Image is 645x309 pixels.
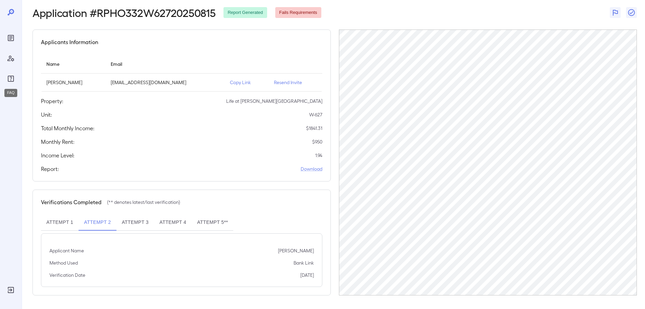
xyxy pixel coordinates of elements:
h5: Property: [41,97,63,105]
h5: Applicants Information [41,38,98,46]
p: Applicant Name [49,247,84,254]
button: Flag Report [610,7,621,18]
p: $ 1841.31 [306,125,322,132]
button: Close Report [626,7,637,18]
p: Resend Invite [274,79,317,86]
h5: Total Monthly Income: [41,124,94,132]
button: Attempt 3 [116,214,154,231]
p: [PERSON_NAME] [46,79,100,86]
p: [EMAIL_ADDRESS][DOMAIN_NAME] [111,79,219,86]
h5: Unit: [41,111,52,119]
th: Name [41,54,105,74]
button: Attempt 4 [154,214,192,231]
p: $ 950 [312,138,322,145]
button: Attempt 5** [192,214,233,231]
div: Reports [5,33,16,43]
p: Life at [PERSON_NAME][GEOGRAPHIC_DATA] [226,98,322,104]
button: Attempt 2 [79,214,116,231]
p: Bank Link [294,259,314,266]
div: Log Out [5,285,16,295]
table: simple table [41,54,322,92]
h5: Income Level: [41,151,74,159]
p: (** denotes latest/last verification) [107,199,180,206]
p: 1.94 [315,152,322,159]
div: FAQ [5,73,16,84]
p: Copy Link [230,79,263,86]
div: Manage Users [5,53,16,64]
p: Verification Date [49,272,85,278]
p: W-627 [309,111,322,118]
button: Attempt 1 [41,214,79,231]
span: Fails Requirements [275,9,321,16]
h5: Verifications Completed [41,198,102,206]
p: Method Used [49,259,78,266]
p: [PERSON_NAME] [278,247,314,254]
h2: Application # RPHO332W62720250815 [33,6,215,19]
h5: Report: [41,165,59,173]
div: FAQ [4,89,17,97]
th: Email [105,54,224,74]
a: Download [301,166,322,172]
p: [DATE] [300,272,314,278]
h5: Monthly Rent: [41,138,74,146]
span: Report Generated [223,9,267,16]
